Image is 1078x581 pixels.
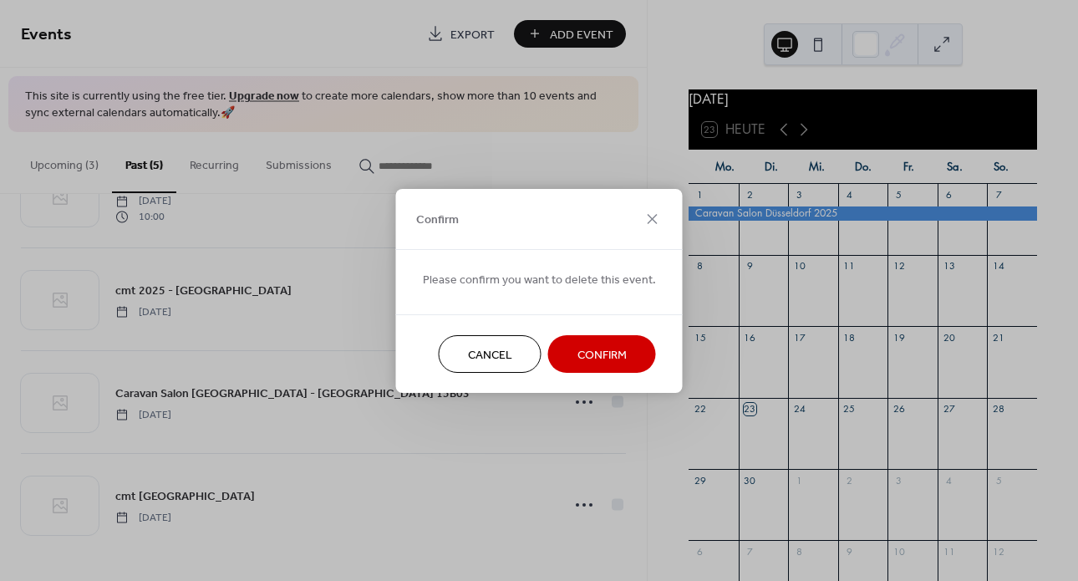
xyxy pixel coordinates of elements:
[548,335,656,373] button: Confirm
[423,271,656,288] span: Please confirm you want to delete this event.
[577,346,627,364] span: Confirm
[468,346,512,364] span: Cancel
[416,212,459,229] span: Confirm
[439,335,542,373] button: Cancel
